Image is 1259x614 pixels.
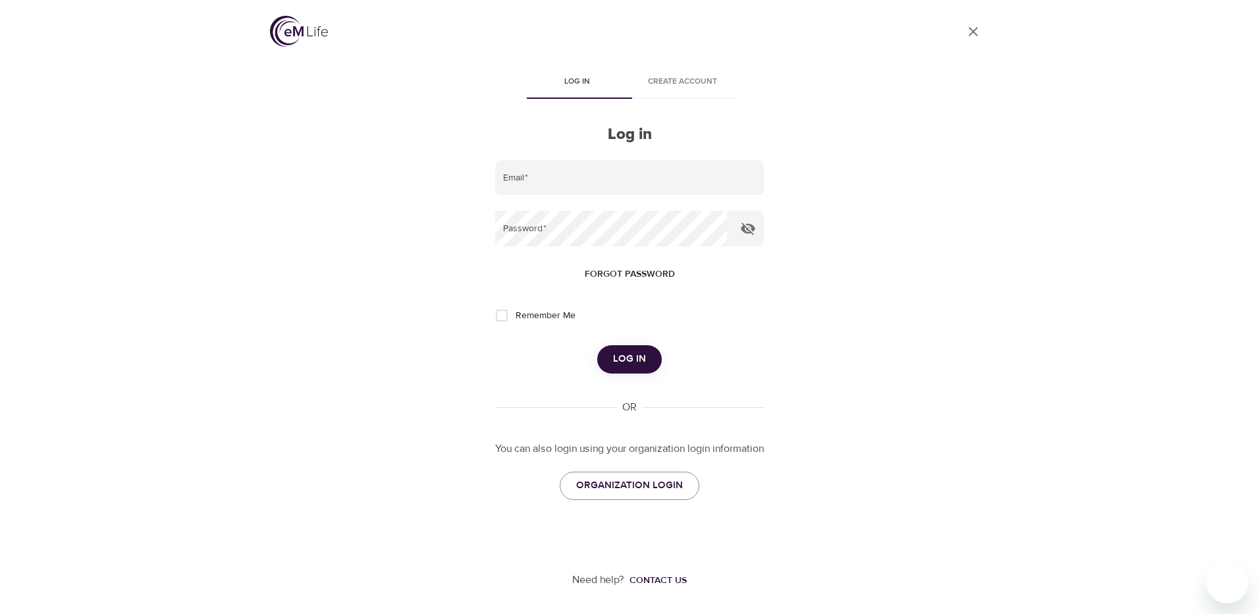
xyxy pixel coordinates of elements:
[495,125,764,144] h2: Log in
[585,266,675,283] span: Forgot password
[270,16,328,47] img: logo
[576,477,683,494] span: ORGANIZATION LOGIN
[579,262,680,287] button: Forgot password
[629,574,687,587] div: Contact us
[560,472,699,499] a: ORGANIZATION LOGIN
[572,572,624,588] p: Need help?
[495,67,764,99] div: disabled tabs example
[957,16,989,47] a: close
[624,574,687,587] a: Contact us
[1206,561,1248,603] iframe: Button to launch messaging window
[597,345,662,373] button: Log in
[617,400,642,415] div: OR
[516,309,576,323] span: Remember Me
[495,441,764,457] p: You can also login using your organization login information
[637,75,727,89] span: Create account
[532,75,622,89] span: Log in
[613,350,646,368] span: Log in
